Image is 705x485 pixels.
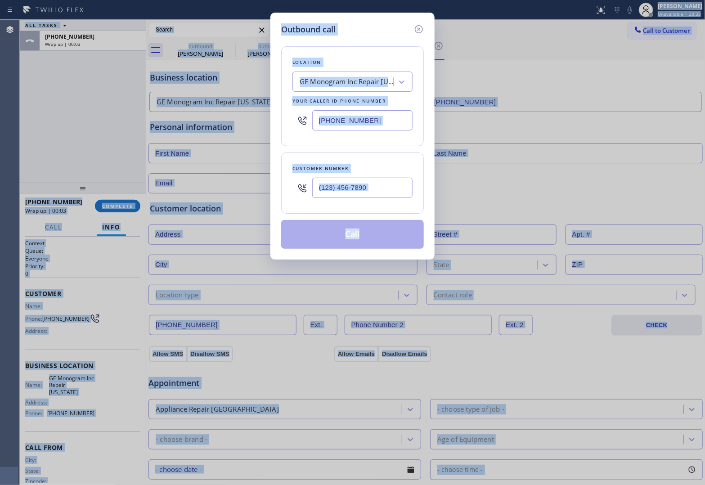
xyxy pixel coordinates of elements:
button: Call [281,220,424,249]
div: Your caller id phone number [292,96,413,106]
input: (123) 456-7890 [312,110,413,130]
div: Customer number [292,164,413,173]
div: Location [292,58,413,67]
input: (123) 456-7890 [312,178,413,198]
div: GE Monogram Inc Repair [US_STATE] [300,77,394,87]
h5: Outbound call [281,23,336,36]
